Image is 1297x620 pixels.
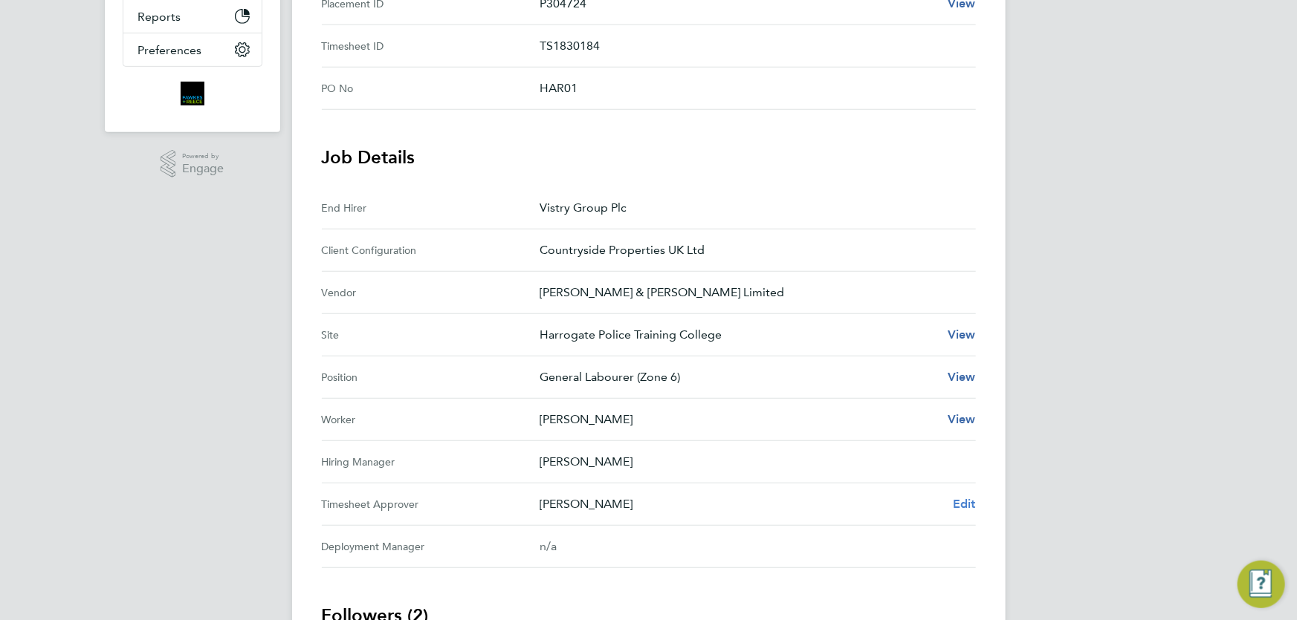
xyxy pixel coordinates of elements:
[540,79,964,97] p: HAR01
[322,326,540,344] div: Site
[182,150,224,163] span: Powered by
[948,327,976,342] span: View
[123,33,262,66] button: Preferences
[322,199,540,217] div: End Hirer
[540,241,964,259] p: Countryside Properties UK Ltd
[948,370,976,384] span: View
[540,538,952,555] div: n/a
[182,163,224,175] span: Engage
[953,497,976,511] span: Edit
[948,326,976,344] a: View
[322,284,540,301] div: Vendor
[322,495,540,513] div: Timesheet Approver
[540,368,936,386] p: General Labourer (Zone 6)
[123,82,262,105] a: Go to home page
[540,284,964,301] p: [PERSON_NAME] & [PERSON_NAME] Limited
[1238,561,1285,608] button: Engage Resource Center
[948,411,976,428] a: View
[540,326,936,344] p: Harrogate Police Training College
[322,538,540,555] div: Deployment Manager
[540,453,964,471] p: [PERSON_NAME]
[948,368,976,386] a: View
[948,412,976,426] span: View
[322,453,540,471] div: Hiring Manager
[540,411,936,428] p: [PERSON_NAME]
[540,199,964,217] p: Vistry Group Plc
[161,150,224,178] a: Powered byEngage
[138,10,181,24] span: Reports
[322,79,540,97] div: PO No
[138,43,202,57] span: Preferences
[322,411,540,428] div: Worker
[953,495,976,513] a: Edit
[540,495,941,513] p: [PERSON_NAME]
[322,146,976,169] h3: Job Details
[322,368,540,386] div: Position
[322,241,540,259] div: Client Configuration
[322,37,540,55] div: Timesheet ID
[181,82,204,105] img: bromak-logo-retina.png
[540,37,964,55] p: TS1830184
